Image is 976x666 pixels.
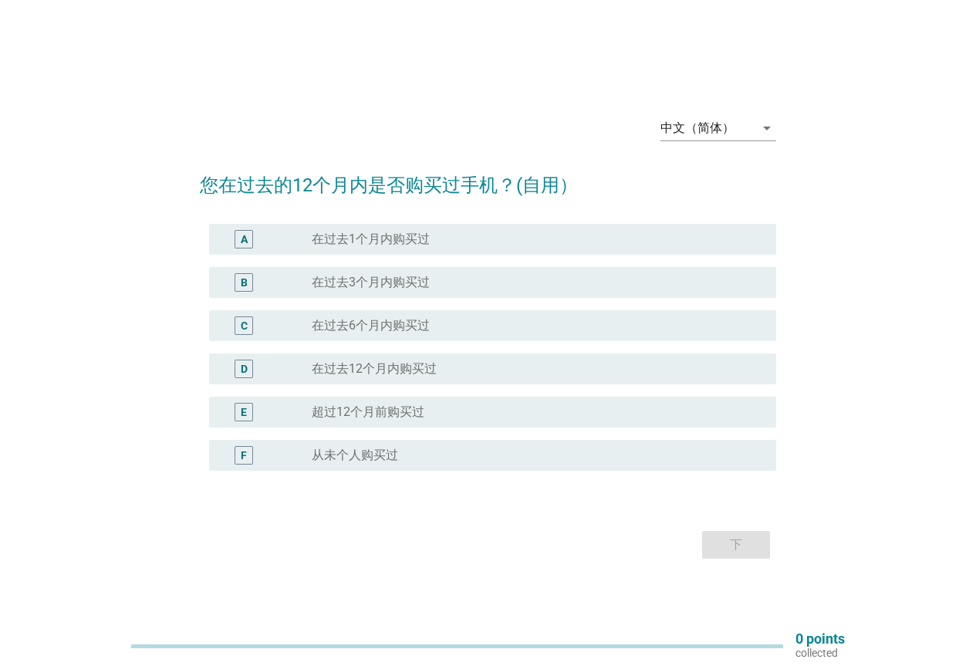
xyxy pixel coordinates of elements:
[312,318,430,333] label: 在过去6个月内购买过
[312,448,398,463] label: 从未个人购买过
[795,632,845,646] p: 0 points
[758,119,776,137] i: arrow_drop_down
[241,404,247,420] div: E
[312,232,430,247] label: 在过去1个月内购买过
[241,360,248,377] div: D
[660,121,735,135] div: 中文（简体）
[312,404,424,420] label: 超过12个月前购买过
[312,361,437,377] label: 在过去12个月内购买过
[200,156,776,199] h2: 您在过去的12个月内是否购买过手机？(自用）
[241,447,247,463] div: F
[241,274,248,290] div: B
[241,231,248,247] div: A
[312,275,430,290] label: 在过去3个月内购买过
[241,317,248,333] div: C
[795,646,845,660] p: collected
